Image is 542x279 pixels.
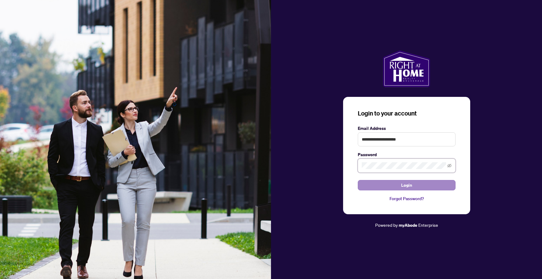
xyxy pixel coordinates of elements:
h3: Login to your account [358,109,456,118]
span: Powered by [375,222,398,228]
span: Enterprise [418,222,438,228]
label: Password [358,151,456,158]
label: Email Address [358,125,456,132]
a: myAbode [399,222,417,229]
button: Login [358,180,456,190]
span: eye-invisible [447,163,452,168]
span: Login [401,180,412,190]
a: Forgot Password? [358,195,456,202]
img: ma-logo [383,50,430,87]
